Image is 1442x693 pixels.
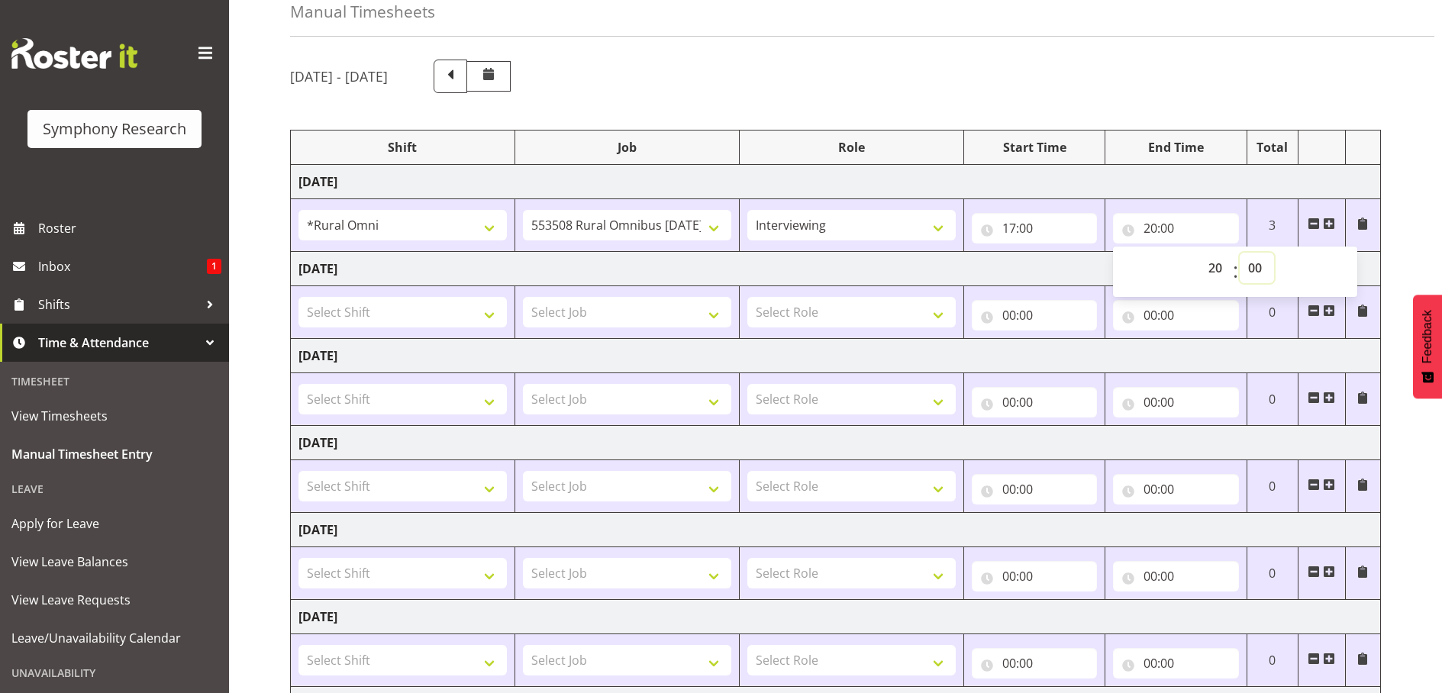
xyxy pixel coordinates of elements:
[11,550,218,573] span: View Leave Balances
[4,397,225,435] a: View Timesheets
[4,619,225,657] a: Leave/Unavailability Calendar
[1113,138,1239,156] div: End Time
[291,252,1381,286] td: [DATE]
[4,657,225,688] div: Unavailability
[291,339,1381,373] td: [DATE]
[38,217,221,240] span: Roster
[291,600,1381,634] td: [DATE]
[43,118,186,140] div: Symphony Research
[1113,648,1239,678] input: Click to select...
[38,293,198,316] span: Shifts
[1113,561,1239,591] input: Click to select...
[207,259,221,274] span: 1
[38,255,207,278] span: Inbox
[11,512,218,535] span: Apply for Leave
[290,68,388,85] h5: [DATE] - [DATE]
[1247,199,1298,252] td: 3
[1247,286,1298,339] td: 0
[1113,387,1239,417] input: Click to select...
[972,138,1098,156] div: Start Time
[11,627,218,649] span: Leave/Unavailability Calendar
[4,543,225,581] a: View Leave Balances
[291,513,1381,547] td: [DATE]
[291,165,1381,199] td: [DATE]
[38,331,198,354] span: Time & Attendance
[1247,460,1298,513] td: 0
[747,138,956,156] div: Role
[1113,474,1239,504] input: Click to select...
[4,435,225,473] a: Manual Timesheet Entry
[972,648,1098,678] input: Click to select...
[4,581,225,619] a: View Leave Requests
[972,213,1098,243] input: Click to select...
[4,504,225,543] a: Apply for Leave
[1233,253,1238,291] span: :
[1113,213,1239,243] input: Click to select...
[11,588,218,611] span: View Leave Requests
[972,387,1098,417] input: Click to select...
[1247,634,1298,687] td: 0
[1247,547,1298,600] td: 0
[523,138,731,156] div: Job
[290,3,435,21] h4: Manual Timesheets
[972,474,1098,504] input: Click to select...
[4,473,225,504] div: Leave
[1247,373,1298,426] td: 0
[11,38,137,69] img: Rosterit website logo
[1255,138,1290,156] div: Total
[11,443,218,466] span: Manual Timesheet Entry
[1421,310,1434,363] span: Feedback
[1413,295,1442,398] button: Feedback - Show survey
[972,300,1098,330] input: Click to select...
[972,561,1098,591] input: Click to select...
[4,366,225,397] div: Timesheet
[298,138,507,156] div: Shift
[11,405,218,427] span: View Timesheets
[291,426,1381,460] td: [DATE]
[1113,300,1239,330] input: Click to select...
